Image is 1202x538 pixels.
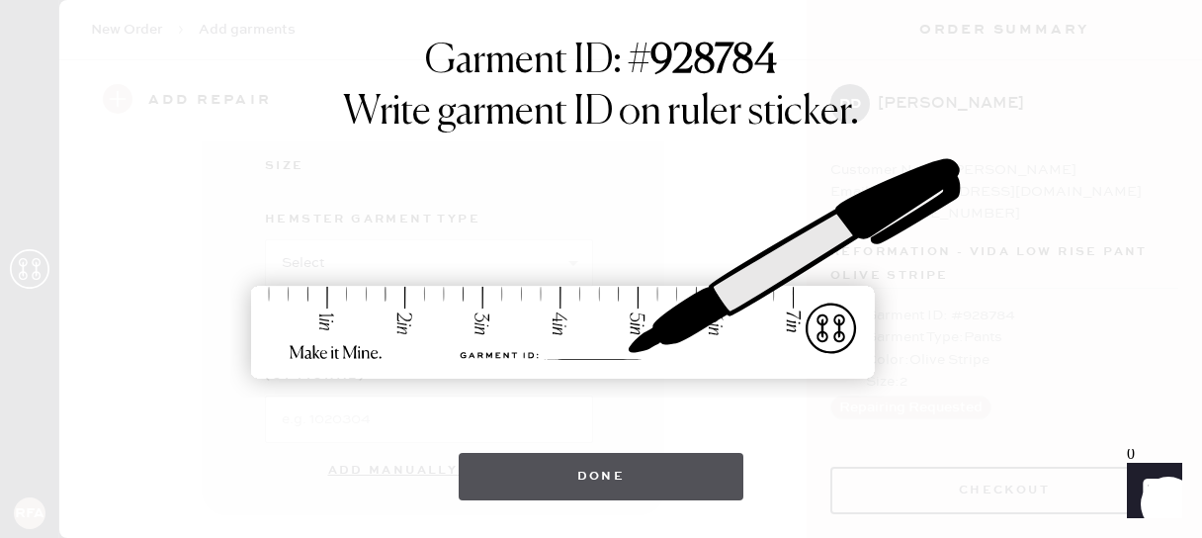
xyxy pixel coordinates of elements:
iframe: Front Chat [1108,449,1193,534]
h1: Write garment ID on ruler sticker. [343,89,859,136]
strong: 928784 [650,42,777,81]
img: ruler-sticker-sharpie.svg [230,107,972,433]
h1: Garment ID: # [425,38,777,89]
button: Done [459,453,744,500]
